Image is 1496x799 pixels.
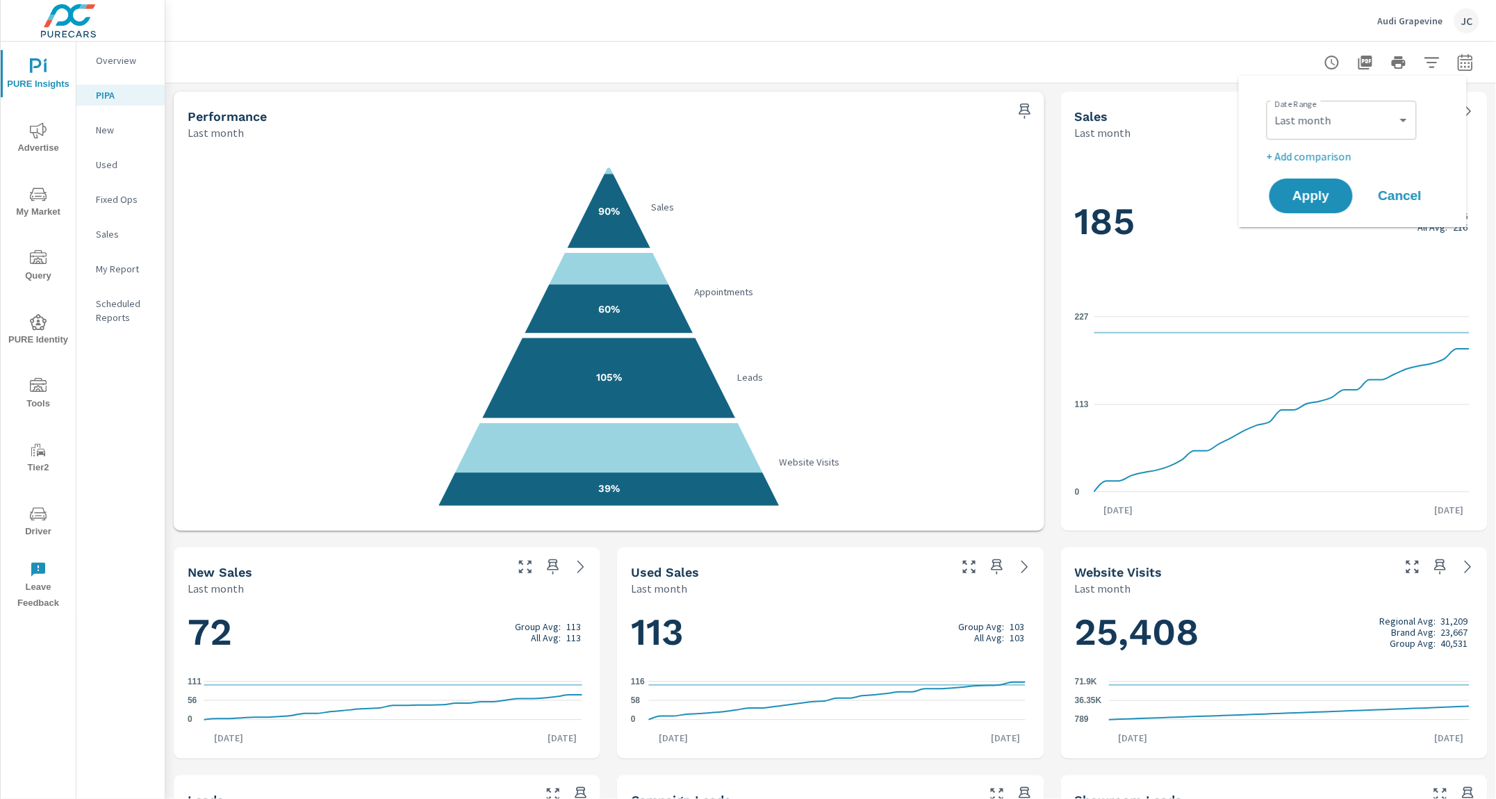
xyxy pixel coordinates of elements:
div: Scheduled Reports [76,293,165,328]
button: Apply [1269,179,1353,213]
p: All Avg: [531,632,561,643]
span: Advertise [5,122,72,156]
text: 58 [631,695,641,705]
p: [DATE] [1109,731,1158,745]
text: 0 [631,715,636,725]
text: Website Visits [779,456,839,468]
div: Overview [76,50,165,71]
text: 227 [1075,312,1089,322]
text: 0 [188,715,192,725]
a: See more details in report [1457,100,1479,122]
span: Apply [1283,190,1339,202]
p: 40,531 [1441,638,1468,649]
p: 103 [1010,632,1025,643]
button: Make Fullscreen [514,556,536,578]
p: Overview [96,53,154,67]
div: New [76,120,165,140]
a: See more details in report [1457,556,1479,578]
div: nav menu [1,42,76,617]
h5: Website Visits [1075,565,1162,579]
p: New [96,123,154,137]
text: 789 [1075,715,1089,725]
p: 103 [1010,621,1025,632]
h1: 25,408 [1075,609,1474,656]
p: 23,667 [1441,627,1468,638]
h5: New Sales [188,565,252,579]
p: + Add comparison [1267,148,1445,165]
text: Sales [652,201,675,213]
button: Make Fullscreen [1402,556,1424,578]
span: Save this to your personalized report [1014,100,1036,122]
p: Last month [188,124,244,141]
p: [DATE] [649,731,698,745]
h1: 185 [1075,198,1474,245]
text: 116 [631,677,645,686]
a: See more details in report [570,556,592,578]
p: [DATE] [204,731,253,745]
button: "Export Report to PDF" [1351,49,1379,76]
p: Last month [1075,124,1131,141]
div: PIPA [76,85,165,106]
text: 60% [598,303,620,315]
h5: Performance [188,109,267,124]
span: Save this to your personalized report [1429,556,1452,578]
p: [DATE] [1094,503,1143,517]
p: 216 [1454,222,1468,233]
p: Group Avg: [1390,638,1436,649]
p: My Report [96,262,154,276]
p: All Avg: [1418,222,1448,233]
p: Last month [1075,580,1131,597]
text: 39% [598,482,620,495]
p: [DATE] [538,731,586,745]
div: Fixed Ops [76,189,165,210]
span: Driver [5,506,72,540]
span: Cancel [1372,190,1428,202]
text: 71.9K [1075,677,1097,686]
span: My Market [5,186,72,220]
div: Sales [76,224,165,245]
span: Query [5,250,72,284]
div: My Report [76,258,165,279]
text: Appointments [694,286,753,298]
h5: Sales [1075,109,1108,124]
text: 90% [598,205,620,217]
p: [DATE] [1425,731,1474,745]
span: Tier2 [5,442,72,476]
button: Cancel [1358,179,1442,213]
div: Used [76,154,165,175]
p: 31,209 [1441,616,1468,627]
text: 113 [1075,400,1089,410]
span: Tools [5,378,72,412]
button: Select Date Range [1452,49,1479,76]
span: PURE Identity [5,314,72,348]
button: Apply Filters [1418,49,1446,76]
p: Audi Grapevine [1378,15,1443,27]
span: Save this to your personalized report [542,556,564,578]
p: Group Avg: [959,621,1005,632]
p: Last month [188,580,244,597]
span: Leave Feedback [5,561,72,611]
text: 0 [1075,487,1080,497]
text: 111 [188,677,202,686]
span: Save this to your personalized report [986,556,1008,578]
p: [DATE] [1425,503,1474,517]
button: Print Report [1385,49,1413,76]
p: Used [96,158,154,172]
text: Leads [737,371,763,384]
p: Fixed Ops [96,192,154,206]
p: 113 [566,632,581,643]
p: Group Avg: [515,621,561,632]
p: [DATE] [982,731,1030,745]
a: See more details in report [1014,556,1036,578]
div: JC [1454,8,1479,33]
p: Brand Avg: [1392,627,1436,638]
button: Make Fullscreen [958,556,980,578]
text: 56 [188,695,197,705]
p: Last month [631,580,687,597]
h5: Used Sales [631,565,699,579]
span: PURE Insights [5,58,72,92]
p: 113 [566,621,581,632]
text: 105% [596,371,622,384]
p: Sales [96,227,154,241]
h1: 113 [631,609,1030,656]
